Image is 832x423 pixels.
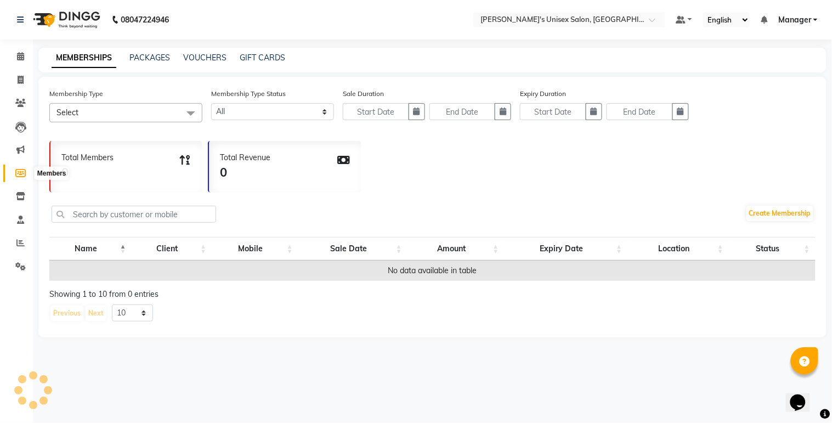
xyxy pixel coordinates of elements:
[607,103,673,120] input: End Date
[183,53,227,63] a: VOUCHERS
[343,89,384,99] label: Sale Duration
[628,237,729,261] th: Location: activate to sort column ascending
[220,152,270,163] div: Total Revenue
[220,163,270,182] div: 0
[429,103,496,120] input: End Date
[778,14,811,26] span: Manager
[407,237,505,261] th: Amount: activate to sort column ascending
[729,237,816,261] th: Status: activate to sort column ascending
[786,379,821,412] iframe: chat widget
[61,152,114,163] div: Total Members
[129,53,170,63] a: PACKAGES
[343,103,409,120] input: Start Date
[49,89,103,99] label: Membership Type
[746,206,813,221] a: Create Membership
[298,237,407,261] th: Sale Date: activate to sort column ascending
[520,103,586,120] input: Start Date
[28,4,103,35] img: logo
[211,89,286,99] label: Membership Type Status
[52,48,116,68] a: MEMBERSHIPS
[49,289,816,300] div: Showing 1 to 10 from 0 entries
[56,108,78,117] span: Select
[86,306,106,321] button: Next
[52,206,216,223] input: Search by customer or mobile
[49,237,132,261] th: Name: activate to sort column descending
[35,167,69,180] div: Members
[121,4,169,35] b: 08047224946
[212,237,298,261] th: Mobile: activate to sort column ascending
[505,237,628,261] th: Expiry Date: activate to sort column ascending
[50,306,83,321] button: Previous
[61,163,114,182] div: 0
[49,261,816,281] td: No data available in table
[132,237,212,261] th: Client: activate to sort column ascending
[520,89,566,99] label: Expiry Duration
[240,53,285,63] a: GIFT CARDS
